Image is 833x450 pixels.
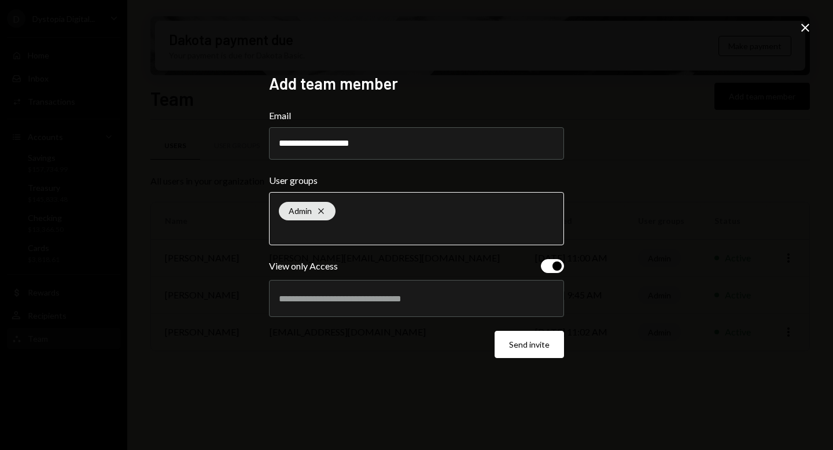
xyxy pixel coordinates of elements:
label: User groups [269,174,564,187]
div: Admin [279,202,336,220]
label: Email [269,109,564,123]
button: Send invite [495,331,564,358]
h2: Add team member [269,72,564,95]
div: View only Access [269,259,338,273]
